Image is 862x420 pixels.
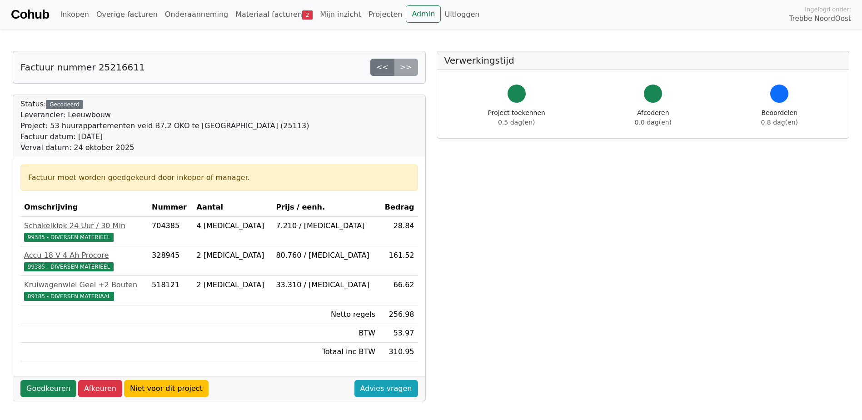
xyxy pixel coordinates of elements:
[148,276,193,305] td: 518121
[197,220,269,231] div: 4 [MEDICAL_DATA]
[20,62,145,73] h5: Factuur nummer 25216611
[379,324,418,343] td: 53.97
[24,250,144,261] div: Accu 18 V 4 Ah Procore
[93,5,161,24] a: Overige facturen
[488,108,545,127] div: Project toekennen
[272,198,379,217] th: Prijs / eenh.
[20,131,309,142] div: Factuur datum: [DATE]
[365,5,406,24] a: Projecten
[24,250,144,272] a: Accu 18 V 4 Ah Procore99385 - DIVERSEN MATERIEEL
[161,5,232,24] a: Onderaanneming
[24,220,144,242] a: Schakelklok 24 Uur / 30 Min99385 - DIVERSEN MATERIEEL
[197,280,269,290] div: 2 [MEDICAL_DATA]
[441,5,483,24] a: Uitloggen
[272,343,379,361] td: Totaal inc BTW
[56,5,92,24] a: Inkopen
[20,142,309,153] div: Verval datum: 24 oktober 2025
[635,108,672,127] div: Afcoderen
[379,276,418,305] td: 66.62
[20,380,76,397] a: Goedkeuren
[276,220,375,231] div: 7.210 / [MEDICAL_DATA]
[20,198,148,217] th: Omschrijving
[316,5,365,24] a: Mijn inzicht
[370,59,394,76] a: <<
[28,172,410,183] div: Factuur moet worden goedgekeurd door inkoper of manager.
[24,233,114,242] span: 99385 - DIVERSEN MATERIEEL
[379,305,418,324] td: 256.98
[197,250,269,261] div: 2 [MEDICAL_DATA]
[232,5,316,24] a: Materiaal facturen2
[635,119,672,126] span: 0.0 dag(en)
[20,120,309,131] div: Project: 53 huurappartementen veld B7.2 OKO te [GEOGRAPHIC_DATA] (25113)
[379,217,418,246] td: 28.84
[124,380,209,397] a: Niet voor dit project
[272,324,379,343] td: BTW
[379,343,418,361] td: 310.95
[24,262,114,271] span: 99385 - DIVERSEN MATERIEEL
[20,110,309,120] div: Leverancier: Leeuwbouw
[78,380,122,397] a: Afkeuren
[148,246,193,276] td: 328945
[148,217,193,246] td: 704385
[24,220,144,231] div: Schakelklok 24 Uur / 30 Min
[761,119,798,126] span: 0.8 dag(en)
[24,280,144,290] div: Kruiwagenwiel Geel +2 Bouten
[789,14,851,24] span: Trebbe NoordOost
[444,55,842,66] h5: Verwerkingstijd
[276,250,375,261] div: 80.760 / [MEDICAL_DATA]
[805,5,851,14] span: Ingelogd onder:
[193,198,273,217] th: Aantal
[46,100,83,109] div: Gecodeerd
[272,305,379,324] td: Netto regels
[761,108,798,127] div: Beoordelen
[302,10,313,20] span: 2
[354,380,418,397] a: Advies vragen
[498,119,535,126] span: 0.5 dag(en)
[276,280,375,290] div: 33.310 / [MEDICAL_DATA]
[20,99,309,153] div: Status:
[406,5,441,23] a: Admin
[24,292,114,301] span: 09185 - DIVERSEN MATERIAAL
[24,280,144,301] a: Kruiwagenwiel Geel +2 Bouten09185 - DIVERSEN MATERIAAL
[379,246,418,276] td: 161.52
[11,4,49,25] a: Cohub
[148,198,193,217] th: Nummer
[379,198,418,217] th: Bedrag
